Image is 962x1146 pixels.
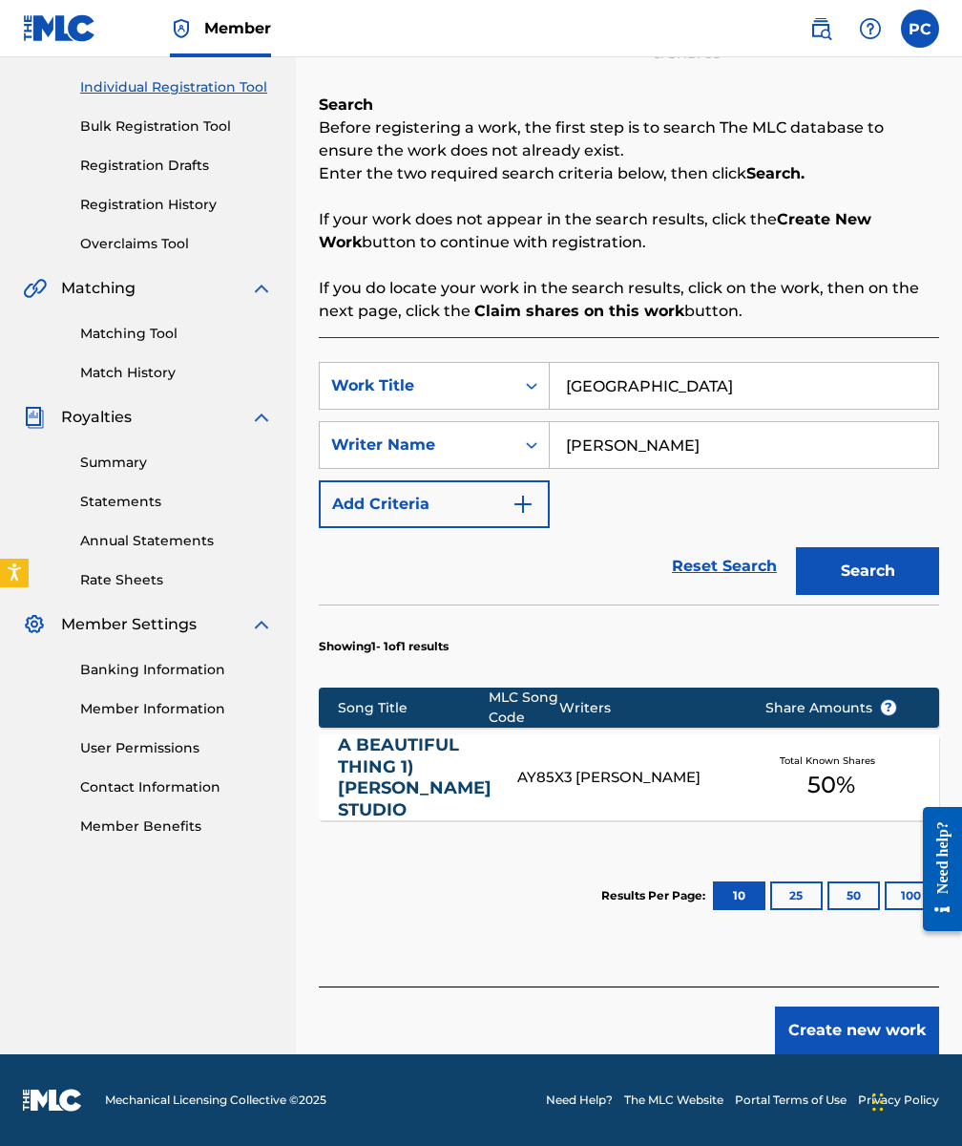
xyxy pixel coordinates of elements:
strong: Claim shares on this work [474,302,684,320]
strong: Search. [746,164,805,182]
div: MLC Song Code [489,688,559,728]
p: Results Per Page: [601,887,710,904]
a: Need Help? [546,1092,613,1109]
button: 100 [885,881,937,910]
img: Matching [23,277,47,300]
span: Total Known Shares [780,753,883,768]
p: If your work does not appear in the search results, click the button to continue with registration. [319,208,939,254]
a: Summary [80,453,273,473]
a: Bulk Registration Tool [80,117,273,137]
span: Royalties [61,406,132,429]
a: Annual Statements [80,531,273,551]
a: Registration Drafts [80,156,273,176]
button: Search [796,547,939,595]
img: logo [23,1089,82,1112]
b: Search [319,95,373,114]
div: Song Title [338,698,489,718]
iframe: Resource Center [909,791,962,948]
button: 10 [713,881,765,910]
p: If you do locate your work in the search results, click on the work, then on the next page, click... [319,277,939,323]
p: Showing 1 - 1 of 1 results [319,638,449,655]
p: Enter the two required search criteria below, then click [319,162,939,185]
a: Rate Sheets [80,570,273,590]
a: Contact Information [80,777,273,797]
span: Share Amounts [765,698,897,718]
a: A BEAUTIFUL THING 1) [PERSON_NAME] STUDIO [338,734,491,820]
button: Add Criteria [319,480,550,528]
img: Top Rightsholder [170,17,193,40]
img: expand [250,613,273,636]
a: Member Information [80,699,273,719]
img: Royalties [23,406,46,429]
img: expand [250,406,273,429]
a: Individual Registration Tool [80,77,273,97]
form: Search Form [319,362,939,605]
span: Member [204,17,271,39]
img: expand [250,277,273,300]
a: Privacy Policy [858,1092,939,1109]
a: Registration History [80,195,273,215]
div: User Menu [901,10,939,48]
span: Mechanical Licensing Collective © 2025 [105,1092,326,1109]
img: MLC Logo [23,14,96,42]
img: help [859,17,882,40]
span: ? [881,700,896,715]
a: Statements [80,492,273,512]
span: Member Settings [61,613,197,636]
span: Matching [61,277,136,300]
div: Writers [559,698,736,718]
p: Before registering a work, the first step is to search The MLC database to ensure the work does n... [319,117,939,162]
div: AY85X3 [517,767,576,789]
a: Reset Search [662,545,786,587]
div: Help [851,10,889,48]
img: search [809,17,832,40]
a: User Permissions [80,738,273,758]
img: Member Settings [23,613,46,636]
a: Banking Information [80,660,273,680]
a: The MLC Website [624,1092,723,1109]
a: Portal Terms of Use [735,1092,847,1109]
a: Member Benefits [80,817,273,837]
div: Work Title [331,374,503,397]
a: Public Search [802,10,840,48]
div: [PERSON_NAME] [575,767,736,789]
iframe: Chat Widget [867,1054,962,1146]
div: Writer Name [331,434,503,456]
span: 50 % [807,768,855,802]
a: Match History [80,363,273,383]
button: 50 [827,881,880,910]
a: Overclaims Tool [80,234,273,254]
button: Create new work [775,1007,939,1054]
div: Drag [872,1073,884,1131]
button: 25 [770,881,823,910]
img: 9d2ae6d4665cec9f34b9.svg [512,493,534,516]
a: Matching Tool [80,324,273,344]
